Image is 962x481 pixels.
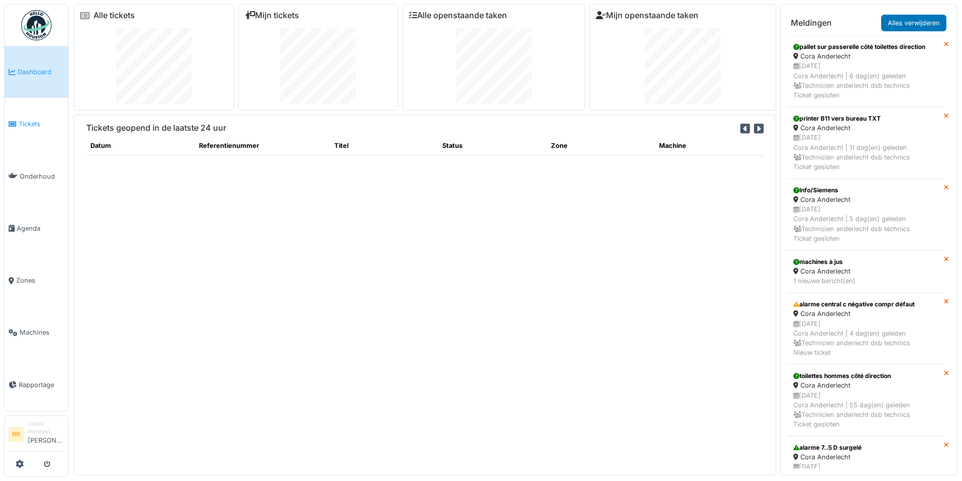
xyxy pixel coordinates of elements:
div: 1 nieuwe bericht(en) [793,276,937,286]
th: Referentienummer [195,137,330,155]
a: Mijn tickets [245,11,299,20]
th: Datum [86,137,195,155]
a: Tickets [5,98,68,150]
div: [DATE] Cora Anderlecht | 4 dag(en) geleden Technicien anderlecht dsb technics Nieuw ticket [793,319,937,358]
div: alarme 7..5 D surgelé [793,443,937,452]
div: [DATE] Cora Anderlecht | 6 dag(en) geleden Technicien anderlecht dsb technics Ticket gesloten [793,61,937,100]
a: Mijn openstaande taken [596,11,698,20]
a: Onderhoud [5,150,68,202]
a: alarme central c négative compr défaut Cora Anderlecht [DATE]Cora Anderlecht | 4 dag(en) geleden ... [787,293,944,364]
div: Cora Anderlecht [793,123,937,133]
div: Cora Anderlecht [793,452,937,462]
div: toilettes hommes côté direction [793,371,937,381]
a: Machines [5,306,68,358]
a: RR Lokale manager[PERSON_NAME] [9,420,64,452]
a: printer B11 vers bureau TXT Cora Anderlecht [DATE]Cora Anderlecht | 11 dag(en) geleden Technicien... [787,107,944,179]
th: Machine [655,137,764,155]
a: pallet sur passerelle côté toilettes direction Cora Anderlecht [DATE]Cora Anderlecht | 6 dag(en) ... [787,35,944,107]
li: [PERSON_NAME] [28,420,64,449]
span: Rapportage [19,380,64,390]
a: Agenda [5,202,68,254]
h6: Meldingen [791,18,832,28]
div: Lokale manager [28,420,64,436]
a: Alle tickets [93,11,135,20]
div: Cora Anderlecht [793,195,937,204]
span: Dashboard [18,67,64,77]
th: Titel [330,137,439,155]
img: Badge_color-CXgf-gQk.svg [21,10,52,40]
div: machines à jus [793,257,937,266]
a: Zones [5,254,68,306]
div: Cora Anderlecht [793,266,937,276]
div: printer B11 vers bureau TXT [793,114,937,123]
div: Cora Anderlecht [793,381,937,390]
div: Cora Anderlecht [793,51,937,61]
li: RR [9,427,24,442]
span: Zones [16,276,64,285]
th: Zone [547,137,655,155]
div: alarme central c négative compr défaut [793,300,937,309]
a: Dashboard [5,46,68,98]
a: toilettes hommes côté direction Cora Anderlecht [DATE]Cora Anderlecht | 55 dag(en) geleden Techni... [787,364,944,436]
span: Tickets [19,119,64,129]
span: Agenda [17,224,64,233]
a: Rapportage [5,359,68,411]
span: Machines [20,328,64,337]
a: Alle openstaande taken [409,11,507,20]
h6: Tickets geopend in de laatste 24 uur [86,123,226,133]
a: Info/Siemens Cora Anderlecht [DATE]Cora Anderlecht | 5 dag(en) geleden Technicien anderlecht dsb ... [787,179,944,250]
div: Cora Anderlecht [793,309,937,318]
div: Info/Siemens [793,186,937,195]
span: Onderhoud [20,172,64,181]
a: machines à jus Cora Anderlecht 1 nieuwe bericht(en) [787,250,944,293]
th: Status [438,137,547,155]
div: [DATE] Cora Anderlecht | 55 dag(en) geleden Technicien anderlecht dsb technics Ticket gesloten [793,391,937,430]
div: [DATE] Cora Anderlecht | 11 dag(en) geleden Technicien anderlecht dsb technics Ticket gesloten [793,133,937,172]
div: pallet sur passerelle côté toilettes direction [793,42,937,51]
div: [DATE] Cora Anderlecht | 5 dag(en) geleden Technicien anderlecht dsb technics Ticket gesloten [793,204,937,243]
a: Alles verwijderen [881,15,946,31]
